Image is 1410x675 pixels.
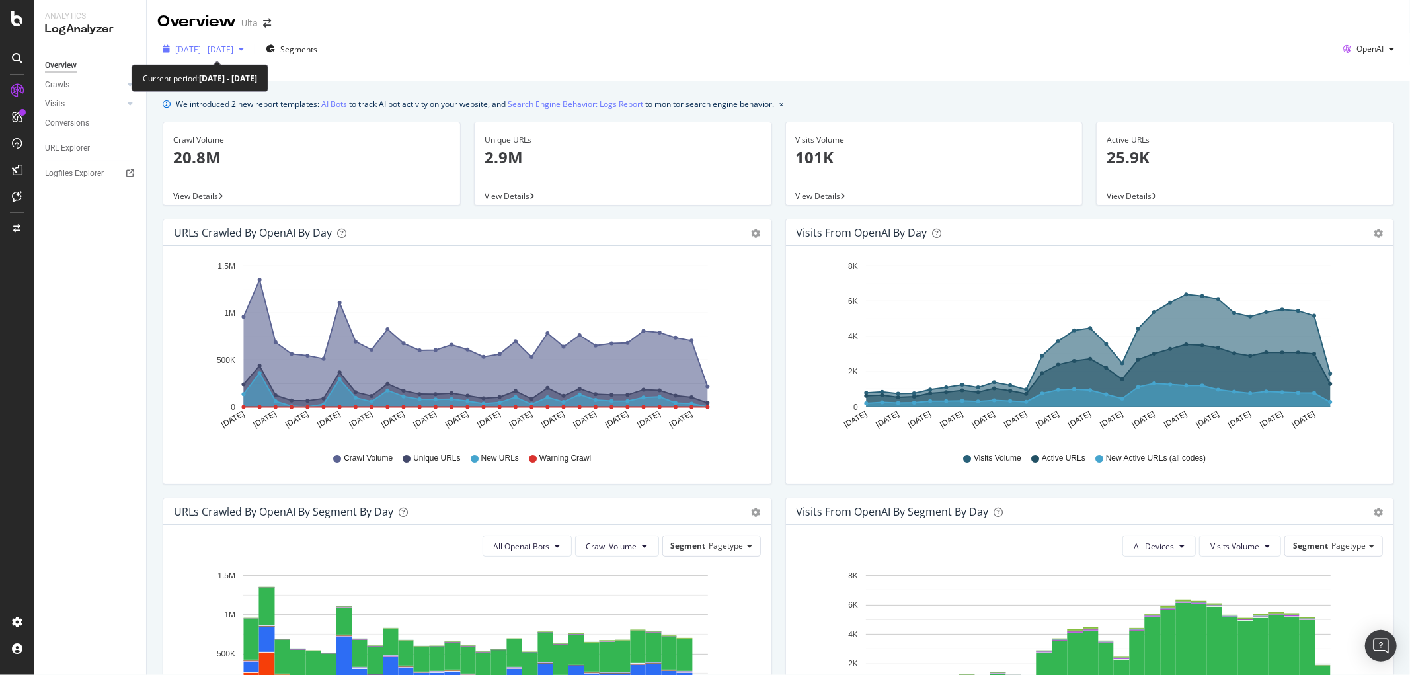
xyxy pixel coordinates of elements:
[45,22,136,37] div: LogAnalyzer
[481,453,519,464] span: New URLs
[970,409,997,430] text: [DATE]
[848,368,858,377] text: 2K
[848,600,858,610] text: 6K
[1194,409,1220,430] text: [DATE]
[1210,541,1259,552] span: Visits Volume
[175,44,233,55] span: [DATE] - [DATE]
[709,540,744,551] span: Pagetype
[1106,453,1206,464] span: New Active URLs (all codes)
[797,257,1378,440] svg: A chart.
[45,78,124,92] a: Crawls
[752,229,761,238] div: gear
[157,11,236,33] div: Overview
[848,297,858,306] text: 6K
[45,167,104,180] div: Logfiles Explorer
[1226,409,1253,430] text: [DATE]
[260,38,323,60] button: Segments
[796,190,841,202] span: View Details
[174,505,393,518] div: URLs Crawled by OpenAI By Segment By Day
[1107,146,1384,169] p: 25.9K
[344,453,393,464] span: Crawl Volume
[874,409,900,430] text: [DATE]
[45,116,137,130] a: Conversions
[263,19,271,28] div: arrow-right-arrow-left
[1338,38,1399,60] button: OpenAI
[252,409,278,430] text: [DATE]
[176,97,774,111] div: We introduced 2 new report templates: to track AI bot activity on your website, and to monitor se...
[45,141,90,155] div: URL Explorer
[974,453,1021,464] span: Visits Volume
[668,409,694,430] text: [DATE]
[173,146,450,169] p: 20.8M
[1365,630,1397,662] div: Open Intercom Messenger
[45,11,136,22] div: Analytics
[1199,536,1281,557] button: Visits Volume
[848,630,858,639] text: 4K
[224,610,235,619] text: 1M
[45,141,137,155] a: URL Explorer
[1098,409,1124,430] text: [DATE]
[575,536,659,557] button: Crawl Volume
[540,409,567,430] text: [DATE]
[45,59,137,73] a: Overview
[1107,134,1384,146] div: Active URLs
[1122,536,1196,557] button: All Devices
[217,571,235,580] text: 1.5M
[485,134,762,146] div: Unique URLs
[1066,409,1093,430] text: [DATE]
[1331,540,1366,551] span: Pagetype
[348,409,374,430] text: [DATE]
[508,409,534,430] text: [DATE]
[796,146,1073,169] p: 101K
[173,190,218,202] span: View Details
[853,403,858,412] text: 0
[604,409,630,430] text: [DATE]
[45,59,77,73] div: Overview
[572,409,598,430] text: [DATE]
[217,650,235,659] text: 500K
[217,356,235,365] text: 500K
[1374,508,1383,517] div: gear
[483,536,572,557] button: All Openai Bots
[199,73,257,84] b: [DATE] - [DATE]
[163,97,1394,111] div: info banner
[174,257,755,440] svg: A chart.
[174,226,332,239] div: URLs Crawled by OpenAI by day
[1290,409,1317,430] text: [DATE]
[848,332,858,341] text: 4K
[316,409,342,430] text: [DATE]
[671,540,706,551] span: Segment
[45,97,65,111] div: Visits
[485,146,762,169] p: 2.9M
[45,116,89,130] div: Conversions
[45,97,124,111] a: Visits
[797,505,989,518] div: Visits from OpenAI By Segment By Day
[224,309,235,318] text: 1M
[280,44,317,55] span: Segments
[1293,540,1328,551] span: Segment
[45,167,137,180] a: Logfiles Explorer
[173,134,450,146] div: Crawl Volume
[485,190,529,202] span: View Details
[413,453,460,464] span: Unique URLs
[1374,229,1383,238] div: gear
[586,541,637,552] span: Crawl Volume
[379,409,406,430] text: [DATE]
[1162,409,1189,430] text: [DATE]
[45,78,69,92] div: Crawls
[1107,190,1152,202] span: View Details
[539,453,591,464] span: Warning Crawl
[1258,409,1284,430] text: [DATE]
[636,409,662,430] text: [DATE]
[796,134,1073,146] div: Visits Volume
[848,571,858,580] text: 8K
[217,262,235,271] text: 1.5M
[231,403,235,412] text: 0
[848,262,858,271] text: 8K
[476,409,502,430] text: [DATE]
[508,97,643,111] a: Search Engine Behavior: Logs Report
[1356,43,1384,54] span: OpenAI
[1034,409,1060,430] text: [DATE]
